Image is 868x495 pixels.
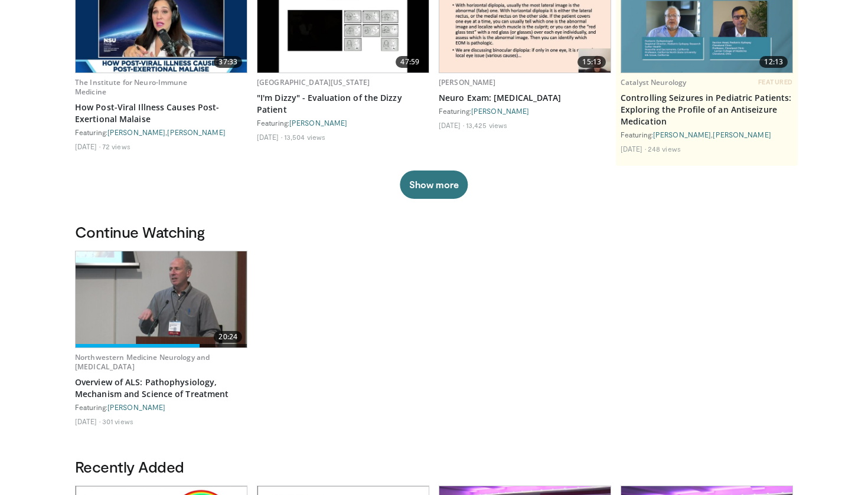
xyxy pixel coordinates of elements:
[439,77,496,87] a: [PERSON_NAME]
[621,92,793,127] a: Controlling Seizures in Pediatric Patients: Exploring the Profile of an Antiseizure Medication
[102,417,133,426] li: 301 views
[107,403,165,411] a: [PERSON_NAME]
[400,171,468,199] button: Show more
[75,222,793,241] h3: Continue Watching
[648,144,681,153] li: 248 views
[471,107,529,115] a: [PERSON_NAME]
[75,142,100,151] li: [DATE]
[76,251,247,348] img: ed4523ac-d99b-4630-ac89-35af8675d129.620x360_q85_upscale.jpg
[102,142,130,151] li: 72 views
[284,132,325,142] li: 13,504 views
[713,130,771,139] a: [PERSON_NAME]
[75,402,247,412] div: Featuring:
[621,130,793,139] div: Featuring: ,
[107,128,165,136] a: [PERSON_NAME]
[621,144,646,153] li: [DATE]
[257,77,370,87] a: [GEOGRAPHIC_DATA][US_STATE]
[577,56,606,68] span: 15:13
[257,92,429,116] a: "I'm Dizzy" - Evaluation of the Dizzy Patient
[653,130,711,139] a: [PERSON_NAME]
[75,77,188,97] a: The Institute for Neuro-Immune Medicine
[75,376,247,400] a: Overview of ALS: Pathophysiology, Mechanism and Science of Treatment
[439,120,464,130] li: [DATE]
[396,56,424,68] span: 47:59
[257,132,282,142] li: [DATE]
[75,457,793,476] h3: Recently Added
[621,77,686,87] a: Catalyst Neurology
[439,92,611,104] a: Neuro Exam: [MEDICAL_DATA]
[76,251,247,348] a: 20:24
[289,119,347,127] a: [PERSON_NAME]
[167,128,225,136] a: [PERSON_NAME]
[758,78,793,86] span: FEATURED
[214,56,242,68] span: 37:33
[75,417,100,426] li: [DATE]
[257,118,429,127] div: Featuring:
[759,56,788,68] span: 12:13
[75,352,210,372] a: Northwestern Medicine Neurology and [MEDICAL_DATA]
[75,101,247,125] a: How Post-Viral Illness Causes Post-Exertional Malaise
[466,120,507,130] li: 13,425 views
[214,331,242,343] span: 20:24
[439,106,611,116] div: Featuring:
[75,127,247,137] div: Featuring: ,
